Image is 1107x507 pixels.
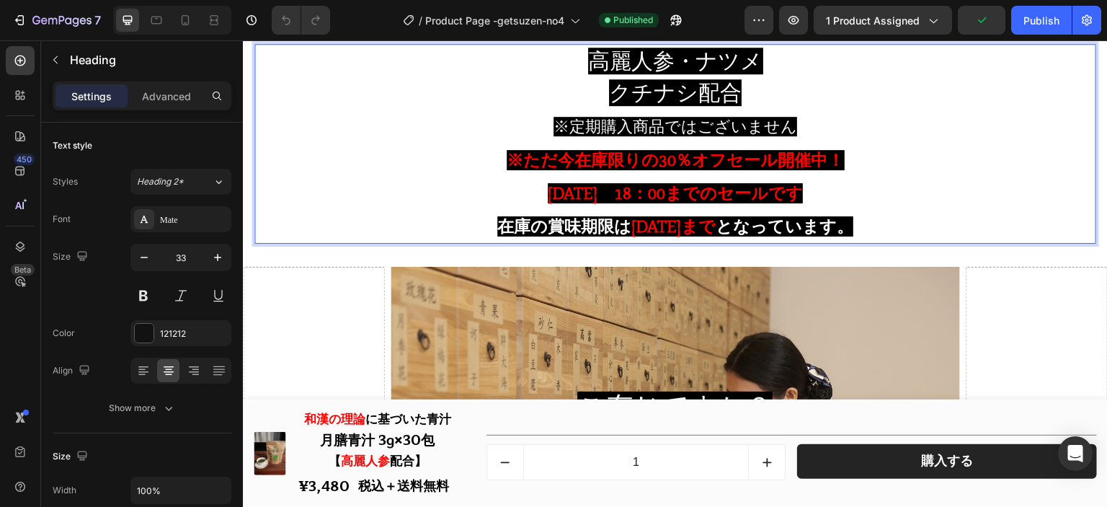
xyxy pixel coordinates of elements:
span: ご存じですか？ [334,351,530,382]
div: Beta [11,264,35,275]
div: Styles [53,175,78,188]
strong: 税込＋送料無料 [115,435,205,457]
strong: 和漢の理論 [61,369,122,389]
div: Text style [53,139,92,152]
div: 購入する [678,413,730,429]
p: Advanced [142,89,191,104]
strong: 【 [85,410,97,431]
div: Font [53,213,71,226]
strong: 高麗人参 [97,410,146,431]
div: Align [53,361,93,381]
button: 購入する [554,404,854,438]
span: Published [613,14,653,27]
strong: [DATE] 18：00までのセールです [305,143,560,163]
span: / [419,13,422,28]
div: Publish [1023,13,1059,28]
div: Width [53,484,76,497]
div: Undo/Redo [272,6,330,35]
div: Color [53,327,75,340]
div: Size [53,447,91,467]
strong: [DATE]まで [388,176,473,196]
button: Heading 2* [130,169,231,195]
iframe: Design area [243,40,1107,507]
button: increment [506,405,542,439]
button: 7 [6,6,107,35]
p: Settings [71,89,112,104]
div: ¥3,480 [54,436,107,457]
span: Product Page -getsuzen-no4 [425,13,564,28]
strong: 配合】 [146,410,183,431]
strong: 在庫の賞味期限は [254,176,388,196]
p: 7 [94,12,101,29]
div: 121212 [160,327,228,340]
strong: となっています。 [473,176,610,196]
strong: 月膳青汁 3g×30包 [77,389,192,412]
div: Show more [109,401,176,415]
button: decrement [244,405,280,439]
strong: ※ただ今在庫限りの30％オフセール開催中！ [264,110,602,130]
button: Publish [1011,6,1072,35]
div: Mate [160,213,228,226]
p: Heading [70,51,226,69]
strong: に基づいた青汁 [122,369,208,389]
input: Auto [131,477,231,503]
span: 1 product assigned [826,13,920,28]
button: 1 product assigned [814,6,952,35]
span: Heading 2* [137,175,184,188]
div: Open Intercom Messenger [1058,436,1093,471]
button: Show more [53,395,231,421]
div: 450 [14,154,35,165]
div: Size [53,247,91,267]
input: quantity [280,405,507,439]
span: ※定期購入商品ではございません [311,76,554,96]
